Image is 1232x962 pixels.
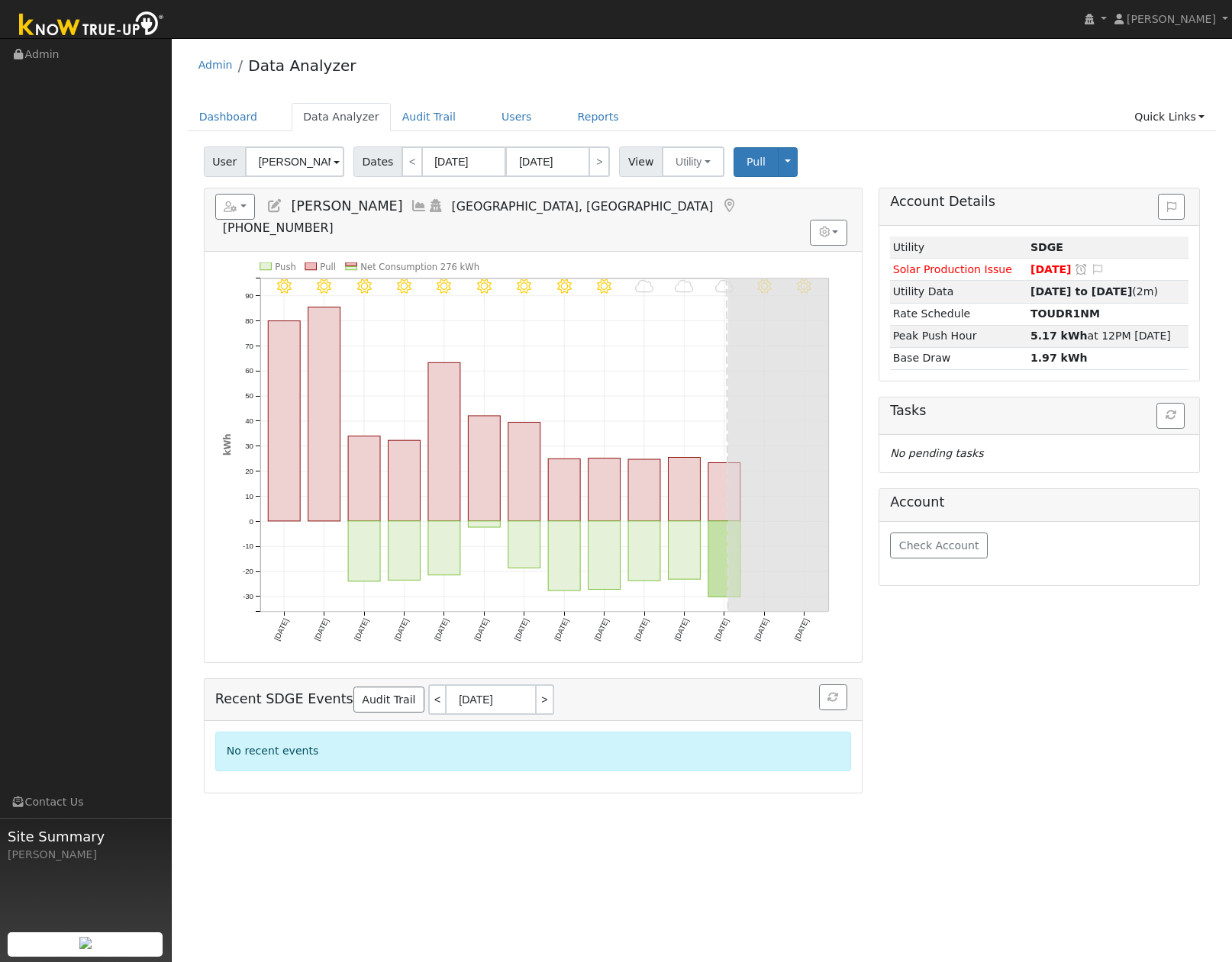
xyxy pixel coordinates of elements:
span: [PHONE_NUMBER] [223,220,334,235]
rect: onclick="" [548,521,580,590]
i: 8/09 - MostlyClear [397,278,411,293]
rect: onclick="" [468,521,500,527]
a: Data Analyzer [292,103,391,131]
strong: [DATE] to [DATE] [1030,285,1132,298]
i: 8/14 - MostlyClear [597,278,611,293]
img: retrieve [79,937,92,949]
span: Check Account [899,539,979,552]
rect: onclick="" [508,521,540,568]
a: < [428,684,445,715]
span: User [204,146,246,177]
text: -30 [243,592,254,600]
strong: 5.17 kWh [1030,330,1088,342]
a: Audit Trail [353,687,424,713]
div: [PERSON_NAME] [8,847,163,863]
a: Quick Links [1123,103,1216,131]
strong: 1.97 kWh [1030,352,1088,364]
text: [DATE] [753,617,770,642]
text: [DATE] [472,617,490,642]
rect: onclick="" [268,320,300,521]
a: Data Analyzer [248,56,356,75]
text: Pull [320,262,336,272]
rect: onclick="" [628,521,660,581]
span: Solar Production Issue [893,263,1012,275]
a: Admin [198,59,233,71]
i: 8/13 - MostlyClear [557,278,572,293]
text: [DATE] [672,617,690,642]
td: Base Draw [890,347,1027,369]
h5: Recent SDGE Events [215,684,851,715]
a: Edit User (34084) [266,198,283,214]
text: kWh [221,433,232,455]
h5: Account [890,494,1188,510]
i: Edit Issue [1091,264,1105,275]
rect: onclick="" [468,416,500,521]
text: 20 [245,467,253,475]
a: Map [721,198,737,214]
i: 8/10 - MostlyClear [437,278,451,293]
input: Select a User [245,146,344,177]
button: Pull [734,147,779,177]
a: < [402,146,423,177]
span: Pull [747,156,766,168]
td: Rate Schedule [890,303,1027,325]
i: 8/15 - MostlyCloudy [635,278,654,293]
text: [DATE] [433,617,450,642]
strong: TOUDR1NM [1030,307,1100,320]
rect: onclick="" [548,458,580,521]
strong: ID: 8475, authorized: 07/23/25 [1030,241,1063,253]
span: [PERSON_NAME] [1127,13,1216,25]
text: 30 [245,442,253,450]
a: Reports [566,103,631,131]
span: [DATE] [1030,263,1072,275]
span: Site Summary [8,826,163,847]
text: Net Consumption 276 kWh [360,262,479,272]
rect: onclick="" [589,458,621,521]
rect: onclick="" [669,458,701,521]
h5: Account Details [890,194,1188,210]
rect: onclick="" [589,521,621,590]
button: Utility [662,146,724,177]
i: 8/12 - MostlyClear [517,278,531,293]
img: Know True-Up [11,8,172,43]
text: 10 [245,492,253,500]
td: Utility [890,236,1027,259]
i: 8/07 - Clear [317,278,331,293]
rect: onclick="" [428,521,460,575]
text: 60 [245,366,253,375]
i: 8/08 - MostlyClear [356,278,371,293]
text: -10 [243,542,254,550]
rect: onclick="" [348,521,380,581]
text: 0 [249,517,253,526]
text: [DATE] [353,617,370,642]
i: 8/17 - MostlyCloudy [715,278,734,293]
rect: onclick="" [628,459,660,521]
rect: onclick="" [428,362,460,521]
text: [DATE] [312,617,330,642]
a: > [589,146,610,177]
rect: onclick="" [388,521,420,581]
span: (2m) [1030,285,1158,298]
text: [DATE] [713,617,730,642]
span: Dates [353,146,402,177]
button: Refresh [819,684,847,710]
i: No pending tasks [890,447,983,459]
text: -20 [243,567,254,575]
text: [DATE] [273,617,290,642]
rect: onclick="" [508,423,540,521]
a: Multi-Series Graph [411,198,427,214]
a: Audit Trail [391,103,467,131]
span: [GEOGRAPHIC_DATA], [GEOGRAPHIC_DATA] [452,199,714,214]
a: Dashboard [188,103,269,131]
rect: onclick="" [708,463,740,521]
a: > [537,684,553,715]
button: Issue History [1158,194,1185,220]
td: Utility Data [890,281,1027,303]
rect: onclick="" [348,436,380,521]
button: Refresh [1156,403,1185,429]
i: 8/11 - MostlyClear [477,278,492,293]
a: Snooze this issue [1075,263,1088,275]
i: 8/16 - MostlyCloudy [675,278,694,293]
h5: Tasks [890,403,1188,419]
text: [DATE] [392,617,410,642]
